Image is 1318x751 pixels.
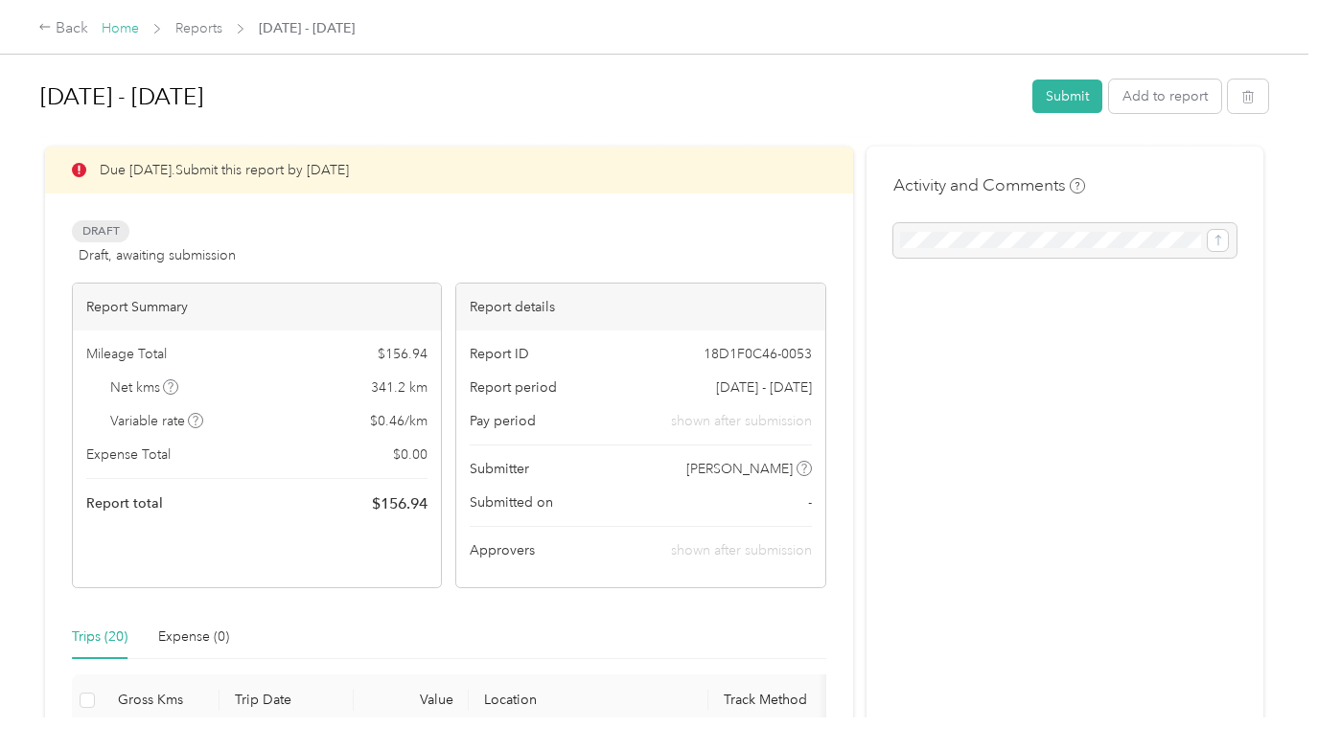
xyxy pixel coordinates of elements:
[86,444,171,465] span: Expense Total
[671,542,812,558] span: shown after submission
[1211,644,1318,751] iframe: Everlance-gr Chat Button Frame
[456,284,824,330] div: Report details
[708,674,833,727] th: Track Method
[38,17,88,40] div: Back
[72,220,129,242] span: Draft
[86,493,163,513] span: Report total
[378,344,428,364] span: $ 156.94
[103,674,220,727] th: Gross Kms
[79,245,236,265] span: Draft, awaiting submission
[40,74,1019,120] h1: Sep 1 - 30, 2025
[102,20,139,36] a: Home
[671,411,812,431] span: shown after submission
[372,492,428,515] span: $ 156.94
[893,173,1085,197] h4: Activity and Comments
[716,377,812,398] span: [DATE] - [DATE]
[1109,80,1221,113] button: Add to report
[469,674,708,727] th: Location
[354,674,469,727] th: Value
[704,344,812,364] span: 18D1F0C46-0053
[808,492,812,512] span: -
[393,444,428,465] span: $ 0.00
[686,459,793,479] span: [PERSON_NAME]
[470,411,536,431] span: Pay period
[470,540,535,560] span: Approvers
[86,344,167,364] span: Mileage Total
[370,411,428,431] span: $ 0.46 / km
[470,377,557,398] span: Report period
[110,377,179,398] span: Net kms
[470,344,529,364] span: Report ID
[158,626,229,648] div: Expense (0)
[470,459,529,479] span: Submitter
[110,411,204,431] span: Variable rate
[175,20,222,36] a: Reports
[371,377,428,398] span: 341.2 km
[470,492,553,512] span: Submitted on
[259,18,355,38] span: [DATE] - [DATE]
[1032,80,1102,113] button: Submit
[73,284,441,330] div: Report Summary
[72,626,127,648] div: Trips (20)
[45,147,853,193] div: Due [DATE]. Submit this report by [DATE]
[220,674,354,727] th: Trip Date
